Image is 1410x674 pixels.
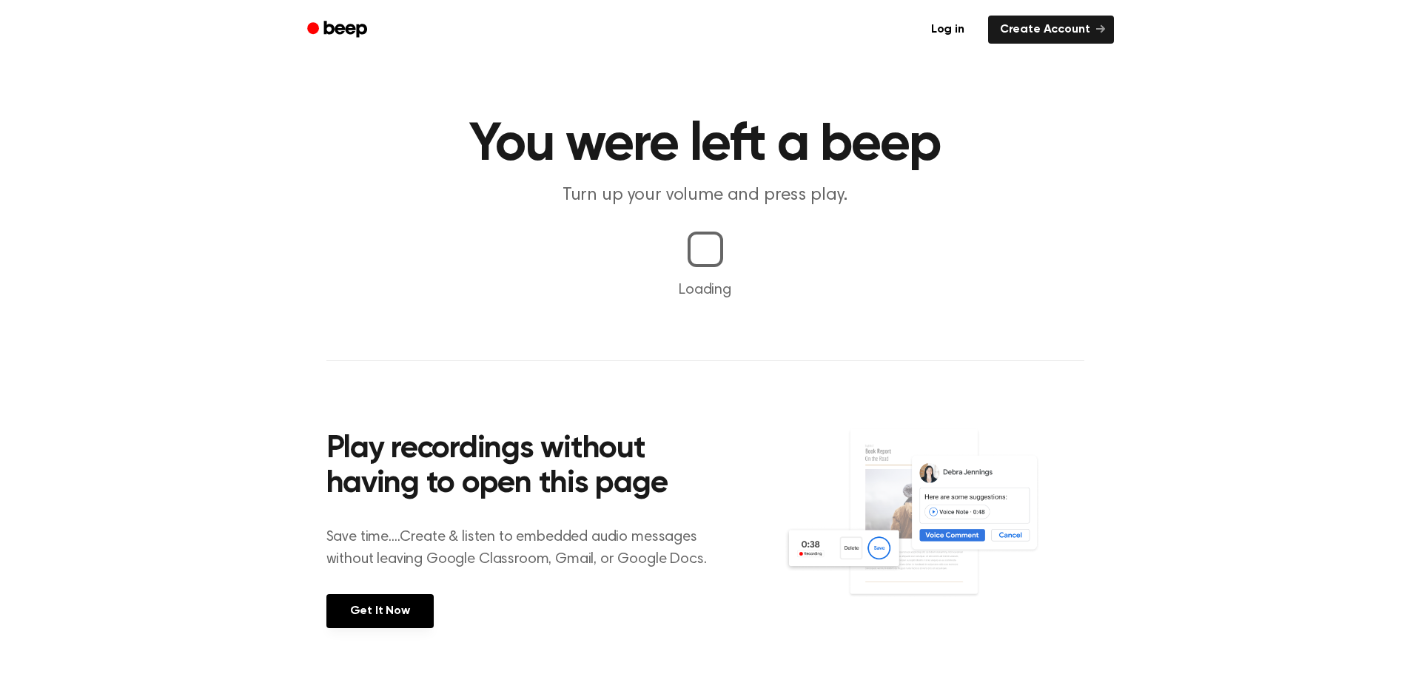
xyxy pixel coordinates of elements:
a: Log in [916,13,979,47]
a: Beep [297,16,380,44]
h1: You were left a beep [326,118,1084,172]
img: Voice Comments on Docs and Recording Widget [784,428,1084,627]
p: Loading [18,279,1392,301]
a: Get It Now [326,594,434,628]
a: Create Account [988,16,1114,44]
h2: Play recordings without having to open this page [326,432,725,502]
p: Turn up your volume and press play. [421,183,990,208]
p: Save time....Create & listen to embedded audio messages without leaving Google Classroom, Gmail, ... [326,526,725,570]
